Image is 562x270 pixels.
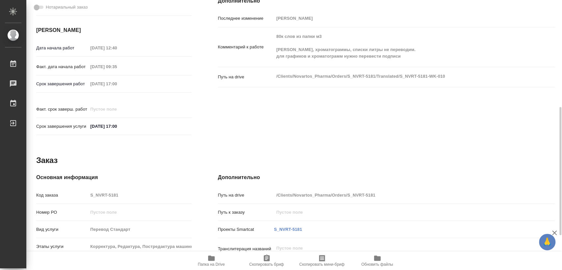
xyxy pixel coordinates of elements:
span: Обновить файлы [361,262,393,267]
input: Пустое поле [88,43,146,53]
p: Дата начала работ [36,45,88,51]
button: 🙏 [539,234,555,250]
button: Папка на Drive [184,252,239,270]
a: S_NVRT-5181 [274,227,302,232]
input: Пустое поле [88,225,191,234]
p: Последнее изменение [218,15,274,22]
input: Пустое поле [274,13,526,23]
input: Пустое поле [274,207,526,217]
p: Путь на drive [218,192,274,199]
span: Нотариальный заказ [46,4,88,11]
h4: [PERSON_NAME] [36,26,192,34]
p: Код заказа [36,192,88,199]
input: Пустое поле [88,104,146,114]
input: Пустое поле [88,207,191,217]
input: Пустое поле [88,62,146,71]
span: Папка на Drive [198,262,225,267]
input: Пустое поле [88,190,191,200]
textarea: 80к слов из папки м3 [PERSON_NAME], хроматограммы, списки литры не переводим. для графиков и хром... [274,31,526,62]
textarea: /Clients/Novartos_Pharma/Orders/S_NVRT-5181/Translated/S_NVRT-5181-WK-010 [274,71,526,82]
span: Скопировать мини-бриф [299,262,344,267]
input: Пустое поле [88,242,191,251]
button: Скопировать бриф [239,252,294,270]
button: Обновить файлы [350,252,405,270]
input: ✎ Введи что-нибудь [88,121,146,131]
p: Транслитерация названий [218,246,274,252]
input: Пустое поле [274,190,526,200]
span: Скопировать бриф [249,262,284,267]
p: Срок завершения услуги [36,123,88,130]
input: Пустое поле [88,79,146,89]
span: 🙏 [542,235,553,249]
button: Скопировать мини-бриф [294,252,350,270]
p: Проекты Smartcat [218,226,274,233]
p: Этапы услуги [36,243,88,250]
p: Номер РО [36,209,88,216]
p: Вид услуги [36,226,88,233]
p: Факт. дата начала работ [36,64,88,70]
p: Срок завершения работ [36,81,88,87]
h2: Заказ [36,155,58,166]
h4: Дополнительно [218,174,555,181]
p: Комментарий к работе [218,44,274,50]
p: Путь на drive [218,74,274,80]
p: Путь к заказу [218,209,274,216]
h4: Основная информация [36,174,192,181]
p: Факт. срок заверш. работ [36,106,88,113]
